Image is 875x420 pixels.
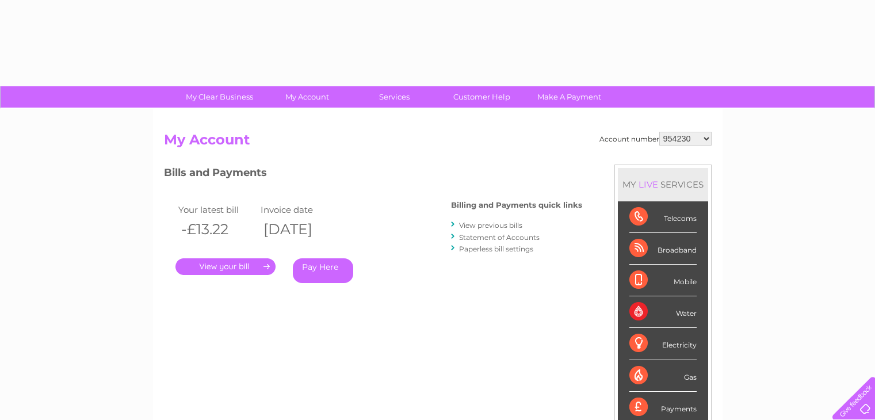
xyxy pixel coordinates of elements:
[172,86,267,108] a: My Clear Business
[629,265,697,296] div: Mobile
[451,201,582,209] h4: Billing and Payments quick links
[175,202,258,217] td: Your latest bill
[522,86,617,108] a: Make A Payment
[258,217,341,241] th: [DATE]
[175,217,258,241] th: -£13.22
[629,360,697,392] div: Gas
[459,233,540,242] a: Statement of Accounts
[459,245,533,253] a: Paperless bill settings
[259,86,354,108] a: My Account
[599,132,712,146] div: Account number
[629,233,697,265] div: Broadband
[459,221,522,230] a: View previous bills
[629,201,697,233] div: Telecoms
[175,258,276,275] a: .
[629,328,697,360] div: Electricity
[434,86,529,108] a: Customer Help
[636,179,660,190] div: LIVE
[293,258,353,283] a: Pay Here
[164,165,582,185] h3: Bills and Payments
[164,132,712,154] h2: My Account
[618,168,708,201] div: MY SERVICES
[258,202,341,217] td: Invoice date
[629,296,697,328] div: Water
[347,86,442,108] a: Services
